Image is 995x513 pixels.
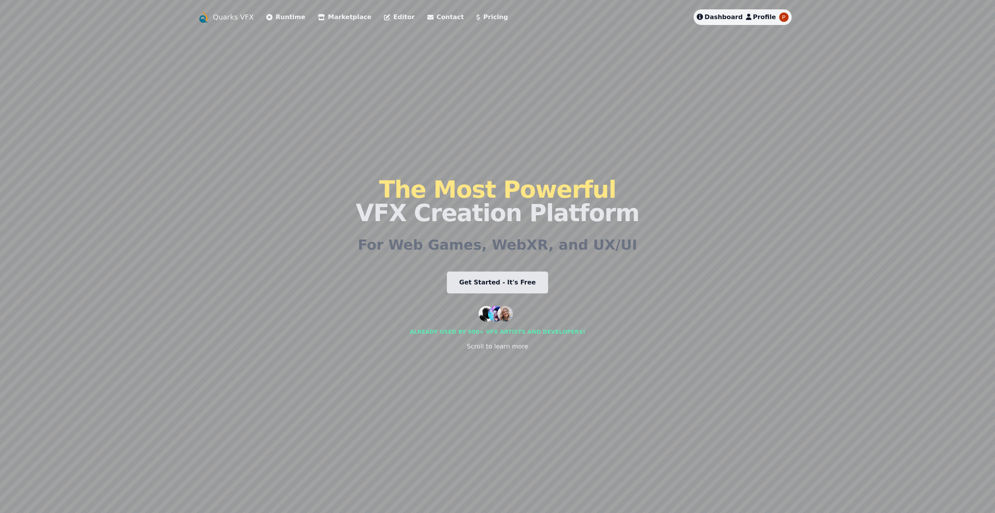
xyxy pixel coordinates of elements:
[697,13,743,22] a: Dashboard
[358,237,637,253] h2: For Web Games, WebXR, and UX/UI
[379,176,616,203] span: The Most Powerful
[497,306,513,322] img: customer 3
[427,13,464,22] a: Contact
[467,342,528,351] div: Scroll to learn more
[266,13,305,22] a: Runtime
[488,306,504,322] img: customer 2
[384,13,414,22] a: Editor
[479,306,494,322] img: customer 1
[779,13,789,22] img: playable-factory profile image
[318,13,371,22] a: Marketplace
[753,13,776,21] span: Profile
[746,13,776,22] a: Profile
[476,13,508,22] a: Pricing
[447,272,549,293] a: Get Started - It's Free
[356,178,639,225] h1: VFX Creation Platform
[705,13,743,21] span: Dashboard
[410,328,585,336] div: Already used by 500+ vfx artists and developers!
[213,12,254,23] a: Quarks VFX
